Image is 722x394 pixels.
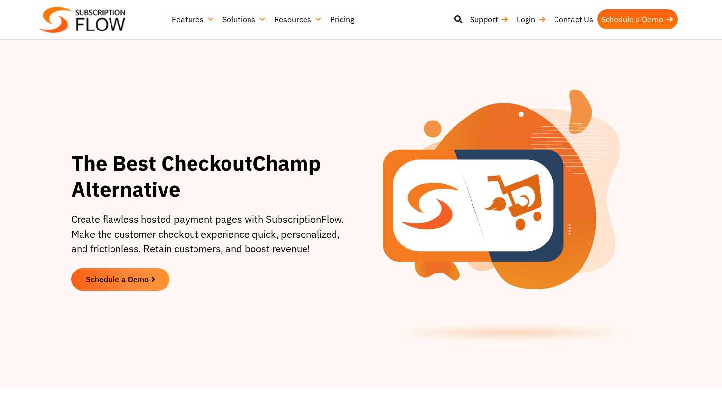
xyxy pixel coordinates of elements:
[326,9,358,29] a: Pricing
[550,9,597,29] a: Contact Us
[219,9,270,29] a: Solutions
[71,268,169,291] a: Schedule a Demo
[513,9,550,29] a: Login
[597,9,678,29] a: Schedule a Demo
[366,79,651,353] img: CheckoutChamp-banner-image
[71,151,356,202] h1: The Best CheckoutChamp Alternative
[39,7,125,33] img: Subscriptionflow
[466,9,513,29] a: Support
[86,275,149,283] span: Schedule a Demo
[270,9,326,29] a: Resources
[168,9,219,29] a: Features
[71,212,356,256] p: Create flawless hosted payment pages with SubscriptionFlow. Make the customer checkout experience...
